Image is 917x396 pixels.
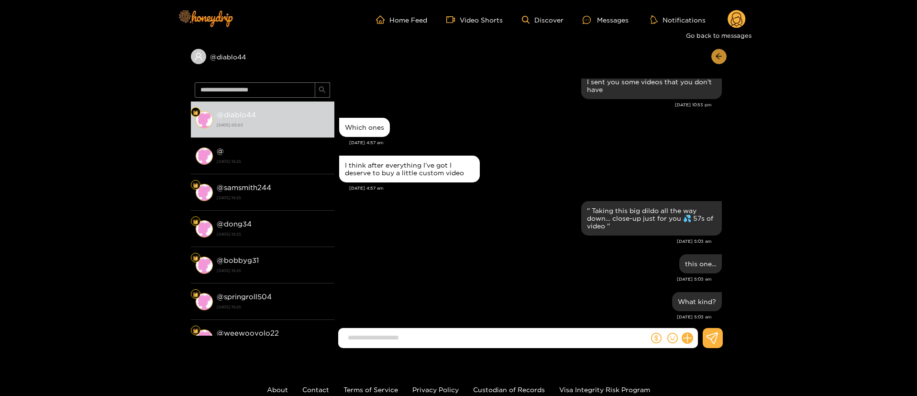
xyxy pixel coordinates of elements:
div: [DATE] 5:03 am [339,238,712,245]
a: Visa Integrity Risk Program [559,386,650,393]
strong: [DATE] 18:25 [217,193,330,202]
div: [DATE] 4:57 am [349,139,722,146]
a: Contact [302,386,329,393]
span: dollar [651,333,662,343]
a: Discover [522,16,563,24]
a: Custodian of Records [473,386,545,393]
strong: @ weewooyolo22 [217,329,279,337]
div: Aug. 20, 5:03 am [679,254,722,273]
strong: [DATE] 18:25 [217,230,330,238]
button: search [315,82,330,98]
img: conversation [196,293,213,310]
span: home [376,15,389,24]
img: conversation [196,184,213,201]
img: conversation [196,329,213,347]
div: Aug. 20, 5:03 am [581,201,722,236]
img: Fan Level [193,182,199,188]
div: I sent you some videos that you don't have [587,78,716,93]
img: conversation [196,220,213,238]
div: [DATE] 4:57 am [349,185,722,192]
div: Aug. 19, 10:53 pm [581,72,722,99]
strong: [DATE] 05:03 [217,121,330,129]
div: '' Taking this big dildo all the way down… close-up just for you 💦 57s of video '' [587,207,716,230]
strong: @ dong34 [217,220,252,228]
span: video-camera [446,15,460,24]
div: What kind? [678,298,716,305]
img: conversation [196,257,213,274]
img: conversation [196,111,213,128]
div: [DATE] 5:03 am [339,276,712,283]
div: Aug. 20, 4:57 am [339,118,390,137]
img: Fan Level [193,255,199,261]
div: @diablo44 [191,49,334,64]
a: Video Shorts [446,15,503,24]
a: Terms of Service [343,386,398,393]
span: search [319,86,326,94]
button: arrow-left [711,49,727,64]
img: Fan Level [193,110,199,115]
strong: @ diablo44 [217,111,256,119]
div: Messages [583,14,629,25]
div: Which ones [345,124,384,131]
strong: [DATE] 18:25 [217,157,330,166]
span: user [194,52,203,61]
img: Fan Level [193,292,199,297]
a: About [267,386,288,393]
button: Notifications [648,15,708,24]
strong: @ springroll504 [217,293,272,301]
div: Aug. 20, 4:57 am [339,156,480,182]
span: arrow-left [715,53,722,61]
strong: [DATE] 18:25 [217,266,330,275]
strong: @ bobbyg31 [217,256,259,264]
a: Privacy Policy [412,386,459,393]
a: Home Feed [376,15,427,24]
img: Fan Level [193,219,199,225]
strong: @ samsmith244 [217,183,271,192]
img: conversation [196,147,213,165]
img: Fan Level [193,328,199,334]
div: Aug. 20, 5:03 am [672,292,722,311]
strong: @ [217,147,224,155]
div: [DATE] 5:03 am [339,314,712,320]
span: smile [667,333,678,343]
div: I think after everything I’ve got I deserve to buy a little custom video [345,161,474,177]
div: this one... [685,260,716,268]
strong: [DATE] 18:25 [217,303,330,311]
div: [DATE] 10:53 pm [339,102,712,108]
button: dollar [649,331,663,345]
